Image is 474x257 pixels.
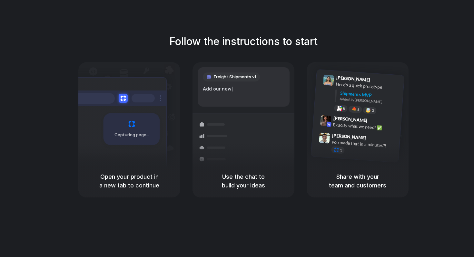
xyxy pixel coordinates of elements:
span: 9:41 AM [372,77,385,85]
span: Capturing page [114,132,150,138]
div: Here's a quick prototype [336,81,400,92]
div: Add our new [203,85,284,92]
span: Freight Shipments v1 [214,74,256,80]
div: Shipments MVP [340,90,400,100]
h5: Share with your team and customers [314,172,401,190]
div: Added by [PERSON_NAME] [340,96,399,106]
div: 🤯 [366,108,371,113]
div: you made that in 5 minutes?! [331,138,396,149]
div: Exactly what we need! ✅ [333,121,397,132]
h5: Use the chat to build your ideas [200,172,287,190]
span: 9:47 AM [368,135,381,143]
span: 5 [357,108,360,111]
h5: Open your product in a new tab to continue [86,172,173,190]
span: 1 [340,148,342,152]
span: [PERSON_NAME] [336,74,370,83]
span: [PERSON_NAME] [333,115,367,124]
span: [PERSON_NAME] [332,132,366,141]
span: 8 [343,107,345,110]
span: 3 [372,109,374,112]
span: 9:42 AM [369,118,382,125]
h1: Follow the instructions to start [169,34,318,49]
